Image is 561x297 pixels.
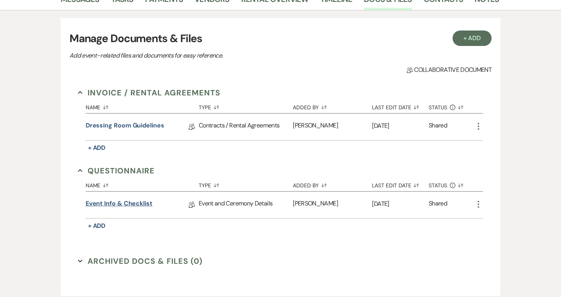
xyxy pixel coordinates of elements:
h3: Manage Documents & Files [69,31,492,47]
p: [DATE] [372,199,429,209]
button: + Add [86,143,108,153]
button: Last Edit Date [372,177,429,191]
button: Status [429,177,474,191]
button: Added By [293,177,372,191]
span: Collaborative document [407,65,492,75]
button: Archived Docs & Files (0) [78,255,203,267]
div: Contracts / Rental Agreements [199,114,293,140]
button: Type [199,98,293,113]
button: Last Edit Date [372,98,429,113]
button: Status [429,98,474,113]
p: Add event–related files and documents for easy reference. [69,51,340,61]
button: + Add [453,31,492,46]
a: Event Info & Checklist [86,199,152,211]
button: Type [199,177,293,191]
span: + Add [88,222,106,230]
span: Status [429,105,447,110]
a: Dressing Room Guidelines [86,121,164,133]
span: + Add [88,144,106,152]
div: Shared [429,199,447,211]
p: [DATE] [372,121,429,131]
button: Name [86,98,199,113]
button: Invoice / Rental Agreements [78,87,220,98]
button: + Add [86,221,108,231]
div: Shared [429,121,447,133]
div: [PERSON_NAME] [293,114,372,140]
span: Status [429,183,447,188]
button: Added By [293,98,372,113]
div: [PERSON_NAME] [293,192,372,218]
button: Name [86,177,199,191]
button: Questionnaire [78,165,155,177]
div: Event and Ceremony Details [199,192,293,218]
